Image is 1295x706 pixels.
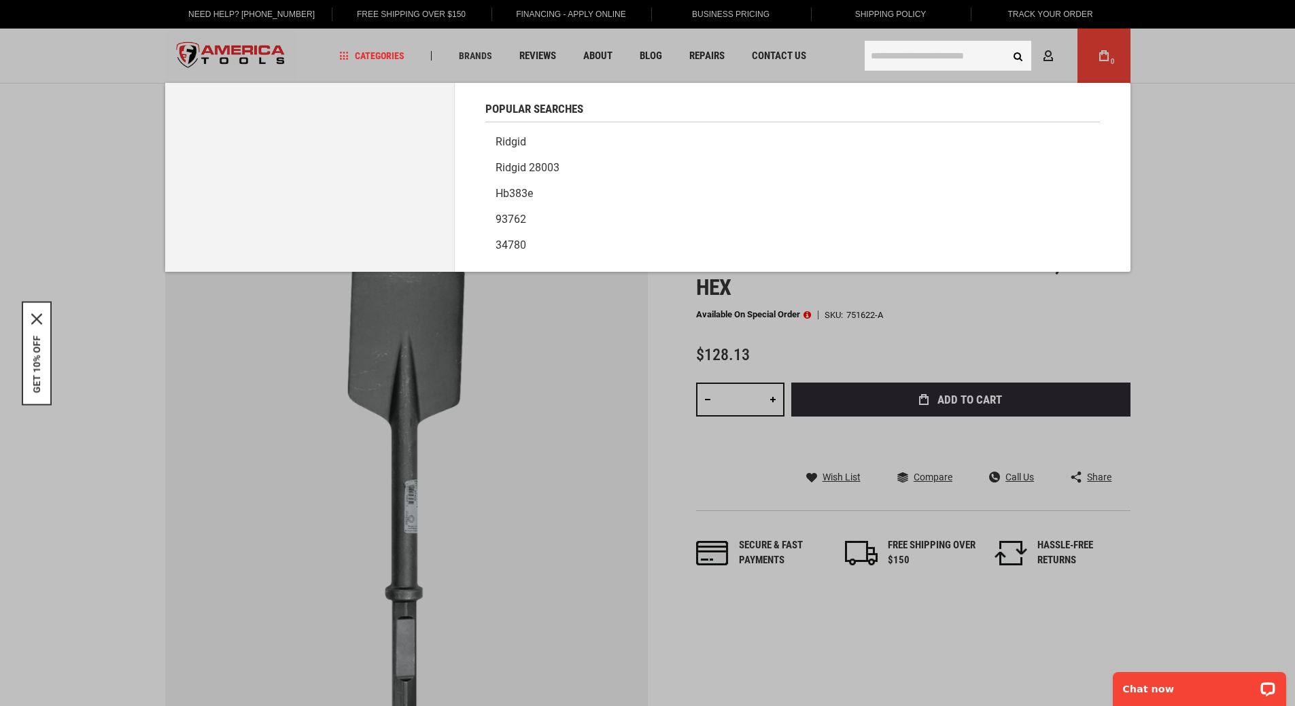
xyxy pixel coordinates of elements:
iframe: LiveChat chat widget [1104,663,1295,706]
span: Categories [339,51,404,60]
svg: close icon [31,313,42,324]
button: Close [31,313,42,324]
a: Ridgid [485,129,1100,155]
a: Brands [453,47,498,65]
a: Hb383e [485,181,1100,207]
a: 93762 [485,207,1100,232]
a: Ridgid 28003 [485,155,1100,181]
a: 34780 [485,232,1100,258]
span: Brands [459,51,492,60]
button: GET 10% OFF [31,335,42,393]
span: Popular Searches [485,103,583,115]
a: Categories [333,47,411,65]
button: Search [1005,43,1031,69]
